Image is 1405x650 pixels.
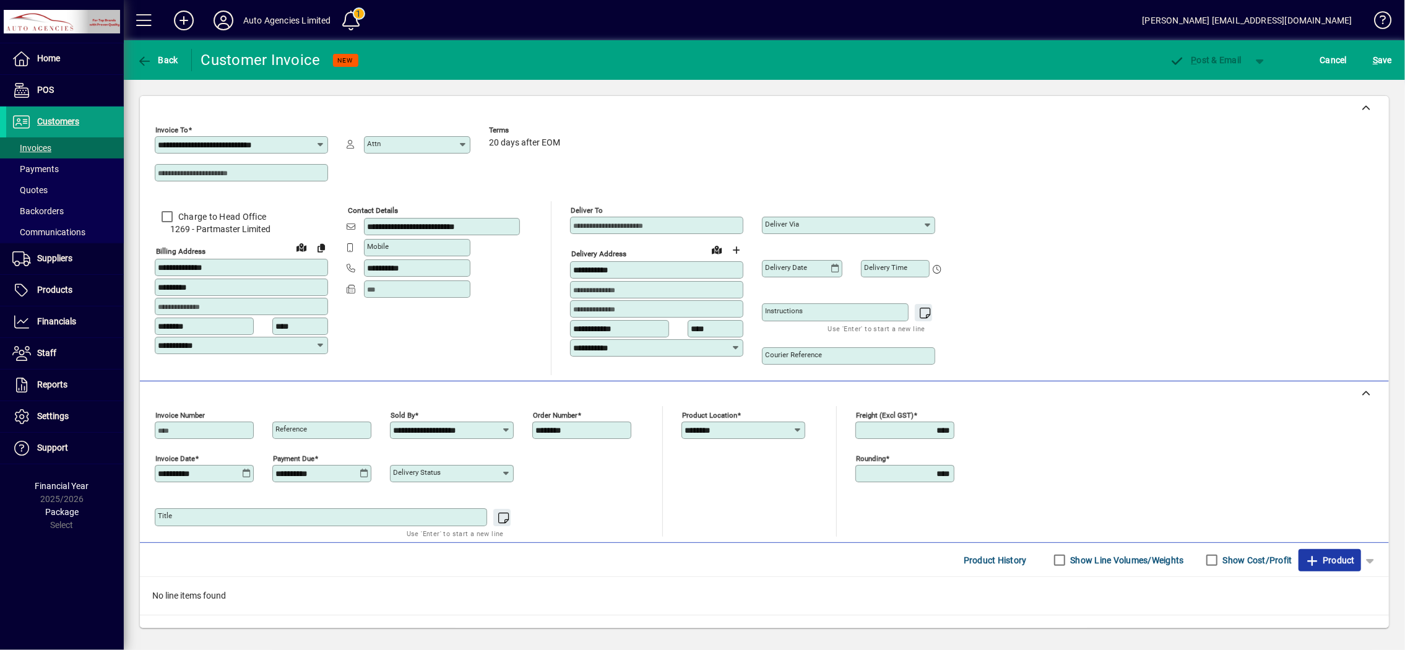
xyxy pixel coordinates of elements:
[155,411,205,420] mat-label: Invoice number
[273,454,314,463] mat-label: Payment due
[489,138,560,148] span: 20 days after EOM
[12,164,59,174] span: Payments
[12,143,51,153] span: Invoices
[37,411,69,421] span: Settings
[571,206,603,215] mat-label: Deliver To
[391,411,415,420] mat-label: Sold by
[1365,2,1390,43] a: Knowledge Base
[243,11,331,30] div: Auto Agencies Limited
[1068,554,1184,566] label: Show Line Volumes/Weights
[533,411,577,420] mat-label: Order number
[37,116,79,126] span: Customers
[6,370,124,401] a: Reports
[12,206,64,216] span: Backorders
[37,379,67,389] span: Reports
[1370,49,1395,71] button: Save
[35,481,89,491] span: Financial Year
[37,253,72,263] span: Suppliers
[1143,11,1352,30] div: [PERSON_NAME] [EMAIL_ADDRESS][DOMAIN_NAME]
[204,9,243,32] button: Profile
[1164,49,1248,71] button: Post & Email
[311,238,331,258] button: Copy to Delivery address
[765,306,803,315] mat-label: Instructions
[682,411,737,420] mat-label: Product location
[6,433,124,464] a: Support
[338,56,353,64] span: NEW
[864,263,907,272] mat-label: Delivery time
[201,50,321,70] div: Customer Invoice
[275,425,307,433] mat-label: Reference
[1320,50,1347,70] span: Cancel
[140,577,1389,615] div: No line items found
[124,49,192,71] app-page-header-button: Back
[6,43,124,74] a: Home
[964,550,1027,570] span: Product History
[765,220,799,228] mat-label: Deliver via
[1373,55,1378,65] span: S
[45,507,79,517] span: Package
[6,401,124,432] a: Settings
[6,201,124,222] a: Backorders
[37,85,54,95] span: POS
[707,240,727,259] a: View on map
[765,350,822,359] mat-label: Courier Reference
[155,454,195,463] mat-label: Invoice date
[37,316,76,326] span: Financials
[37,443,68,453] span: Support
[292,237,311,257] a: View on map
[393,468,441,477] mat-label: Delivery status
[164,9,204,32] button: Add
[155,126,188,134] mat-label: Invoice To
[6,75,124,106] a: POS
[1373,50,1392,70] span: ave
[134,49,181,71] button: Back
[856,454,886,463] mat-label: Rounding
[1305,550,1355,570] span: Product
[959,549,1032,571] button: Product History
[489,126,563,134] span: Terms
[1317,49,1351,71] button: Cancel
[176,210,266,223] label: Charge to Head Office
[6,158,124,180] a: Payments
[137,55,178,65] span: Back
[37,348,56,358] span: Staff
[12,227,85,237] span: Communications
[367,139,381,148] mat-label: Attn
[158,511,172,520] mat-label: Title
[6,306,124,337] a: Financials
[765,263,807,272] mat-label: Delivery date
[1299,549,1361,571] button: Product
[1191,55,1197,65] span: P
[6,180,124,201] a: Quotes
[6,137,124,158] a: Invoices
[155,223,328,236] span: 1269 - Partmaster Limited
[37,53,60,63] span: Home
[6,243,124,274] a: Suppliers
[12,185,48,195] span: Quotes
[1170,55,1242,65] span: ost & Email
[828,321,925,336] mat-hint: Use 'Enter' to start a new line
[856,411,914,420] mat-label: Freight (excl GST)
[6,222,124,243] a: Communications
[727,240,746,260] button: Choose address
[6,338,124,369] a: Staff
[6,275,124,306] a: Products
[407,526,504,540] mat-hint: Use 'Enter' to start a new line
[367,242,389,251] mat-label: Mobile
[1221,554,1292,566] label: Show Cost/Profit
[37,285,72,295] span: Products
